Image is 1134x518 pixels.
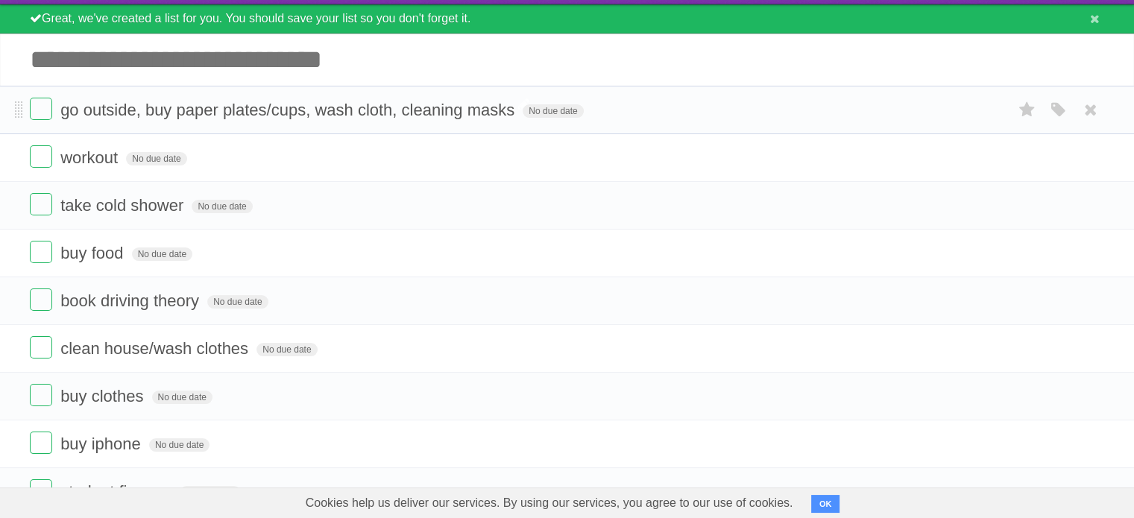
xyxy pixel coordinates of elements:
[60,244,127,262] span: buy food
[149,438,210,452] span: No due date
[180,486,240,499] span: No due date
[60,291,203,310] span: book driving theory
[192,200,252,213] span: No due date
[291,488,808,518] span: Cookies help us deliver our services. By using our services, you agree to our use of cookies.
[256,343,317,356] span: No due date
[132,247,192,261] span: No due date
[30,145,52,168] label: Done
[30,384,52,406] label: Done
[126,152,186,165] span: No due date
[30,241,52,263] label: Done
[30,193,52,215] label: Done
[30,98,52,120] label: Done
[523,104,583,118] span: No due date
[60,196,187,215] span: take cold shower
[60,148,122,167] span: workout
[30,288,52,311] label: Done
[60,482,175,501] span: student finance
[152,391,212,404] span: No due date
[30,336,52,359] label: Done
[60,387,147,405] span: buy clothes
[30,479,52,502] label: Done
[60,339,252,358] span: clean house/wash clothes
[60,435,145,453] span: buy iphone
[811,495,840,513] button: OK
[30,432,52,454] label: Done
[1013,98,1042,122] label: Star task
[207,295,268,309] span: No due date
[60,101,518,119] span: go outside, buy paper plates/cups, wash cloth, cleaning masks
